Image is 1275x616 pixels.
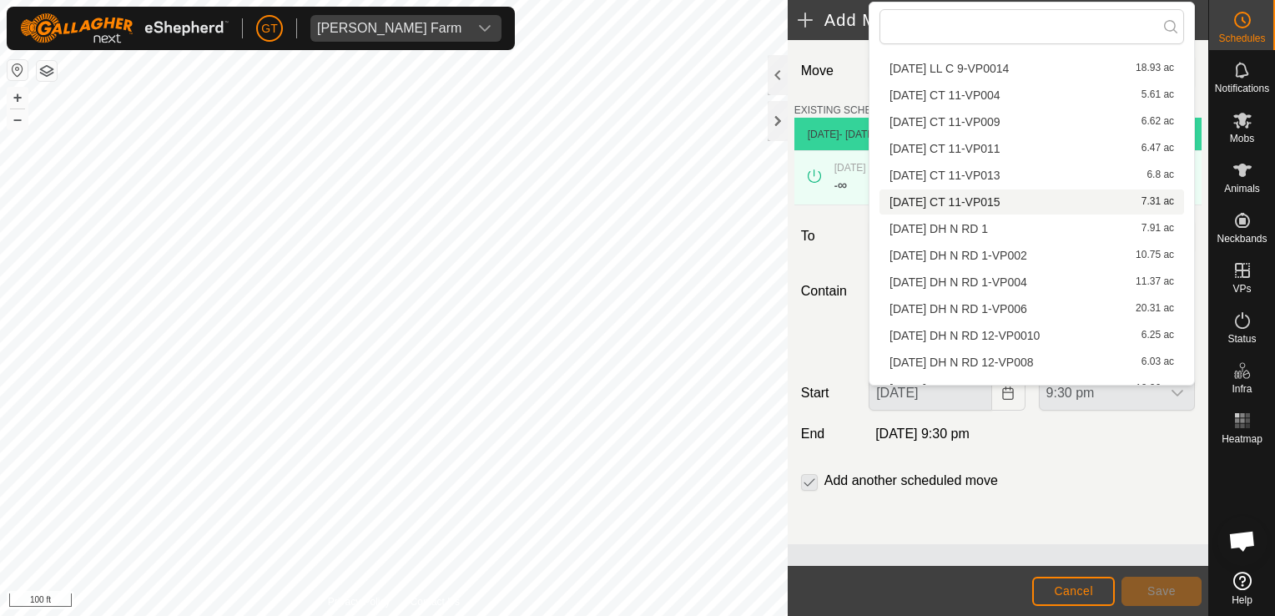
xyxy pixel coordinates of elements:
[261,20,277,38] span: GT
[879,163,1184,188] li: 2025-08-13 CT 11-VP013
[879,83,1184,108] li: 2025-08-13 CT 11-VP004
[889,276,1027,288] span: [DATE] DH N RD 1-VP004
[794,219,862,254] label: To
[328,594,391,609] a: Privacy Policy
[1141,330,1174,341] span: 6.25 ac
[794,53,862,89] label: Move
[889,223,988,235] span: [DATE] DH N RD 1
[879,270,1184,295] li: 2025-08-13 DH N RD 1-VP004
[8,88,28,108] button: +
[1222,434,1262,444] span: Heatmap
[1217,516,1267,566] a: Open chat
[798,10,1125,30] h2: Add Move
[879,350,1184,375] li: 2025-08-13 DH N RD 12-VP008
[889,143,1000,154] span: [DATE] CT 11-VP011
[317,22,461,35] div: [PERSON_NAME] Farm
[1224,184,1260,194] span: Animals
[1136,63,1174,74] span: 18.93 ac
[310,15,468,42] span: Thoren Farm
[1054,584,1093,598] span: Cancel
[8,60,28,80] button: Reset Map
[1136,250,1174,261] span: 10.75 ac
[879,296,1184,321] li: 2025-08-13 DH N RD 1-VP006
[889,356,1033,368] span: [DATE] DH N RD 12-VP008
[37,61,57,81] button: Map Layers
[879,189,1184,215] li: 2025-08-13 CT 11-VP015
[1232,384,1252,394] span: Infra
[889,89,1000,101] span: [DATE] CT 11-VP004
[839,129,877,140] span: - [DATE]
[1032,577,1115,606] button: Cancel
[1141,116,1174,128] span: 6.62 ac
[794,103,905,118] label: EXISTING SCHEDULES
[889,250,1027,261] span: [DATE] DH N RD 1-VP002
[889,116,1000,128] span: [DATE] CT 11-VP009
[794,424,862,444] label: End
[1147,584,1176,598] span: Save
[879,56,1184,81] li: 2025-08-13 LL C 9-VP0014
[1136,303,1174,315] span: 20.31 ac
[889,330,1040,341] span: [DATE] DH N RD 12-VP0010
[1227,334,1256,344] span: Status
[1141,143,1174,154] span: 6.47 ac
[879,323,1184,348] li: 2025-08-13 DH N RD 12-VP0010
[838,178,847,192] span: ∞
[1209,565,1275,612] a: Help
[824,474,998,487] label: Add another scheduled move
[879,136,1184,161] li: 2025-08-13 CT 11-VP011
[879,376,1184,401] li: 2025-08-13 EL N 4
[879,243,1184,268] li: 2025-08-13 DH N RD 1-VP002
[1141,223,1174,235] span: 7.91 ac
[992,376,1026,411] button: Choose Date
[1141,356,1174,368] span: 6.03 ac
[1141,196,1174,208] span: 7.31 ac
[1141,89,1174,101] span: 5.61 ac
[1136,276,1174,288] span: 11.37 ac
[1217,234,1267,244] span: Neckbands
[1230,134,1254,144] span: Mobs
[879,216,1184,241] li: 2025-08-13 DH N RD 1
[8,109,28,129] button: –
[889,63,1009,74] span: [DATE] LL C 9-VP0014
[1232,284,1251,294] span: VPs
[834,162,910,174] span: [DATE] 12:00 pm
[1232,595,1252,605] span: Help
[879,109,1184,134] li: 2025-08-13 CT 11-VP009
[834,175,847,195] div: -
[889,196,1000,208] span: [DATE] CT 11-VP015
[889,169,1000,181] span: [DATE] CT 11-VP013
[411,594,460,609] a: Contact Us
[1218,33,1265,43] span: Schedules
[20,13,229,43] img: Gallagher Logo
[889,303,1027,315] span: [DATE] DH N RD 1-VP006
[1121,577,1202,606] button: Save
[1146,169,1174,181] span: 6.8 ac
[808,129,839,140] span: [DATE]
[875,427,970,441] span: [DATE] 9:30 pm
[1215,83,1269,93] span: Notifications
[889,383,965,395] span: [DATE] EL N 4
[794,281,862,301] label: Contain
[468,15,501,42] div: dropdown trigger
[1136,383,1174,395] span: 12.36 ac
[794,383,862,403] label: Start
